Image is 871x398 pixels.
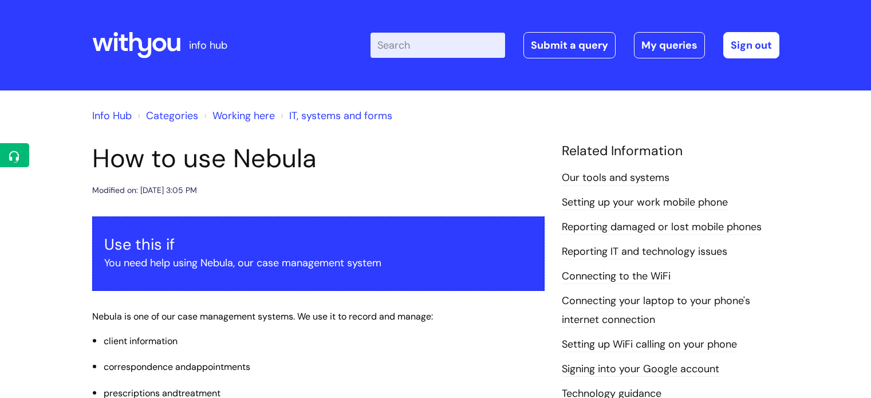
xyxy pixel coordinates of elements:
[92,143,545,174] h1: How to use Nebula
[146,109,198,123] a: Categories
[135,107,198,125] li: Solution home
[212,109,275,123] a: Working here
[562,245,727,259] a: Reporting IT and technology issues
[562,294,750,327] a: Connecting your laptop to your phone's internet connection
[92,183,197,198] div: Modified on: [DATE] 3:05 PM
[562,143,779,159] h4: Related Information
[104,335,178,347] span: client information
[634,32,705,58] a: My queries
[189,36,227,54] p: info hub
[191,361,250,373] span: appointments
[278,107,392,125] li: IT, systems and forms
[104,254,533,272] p: You need help using Nebula, our case management system
[201,107,275,125] li: Working here
[562,195,728,210] a: Setting up your work mobile phone
[104,235,533,254] h3: Use this if
[523,32,616,58] a: Submit a query
[289,109,392,123] a: IT, systems and forms
[92,109,132,123] a: Info Hub
[562,220,762,235] a: Reporting damaged or lost mobile phones
[92,310,433,322] span: Nebula is one of our case management systems. We use it to record and manage:
[562,171,669,186] a: Our tools and systems
[104,361,250,373] span: correspondence and
[562,269,671,284] a: Connecting to the WiFi
[371,33,505,58] input: Search
[723,32,779,58] a: Sign out
[562,362,719,377] a: Signing into your Google account
[371,32,779,58] div: | -
[562,337,737,352] a: Setting up WiFi calling on your phone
